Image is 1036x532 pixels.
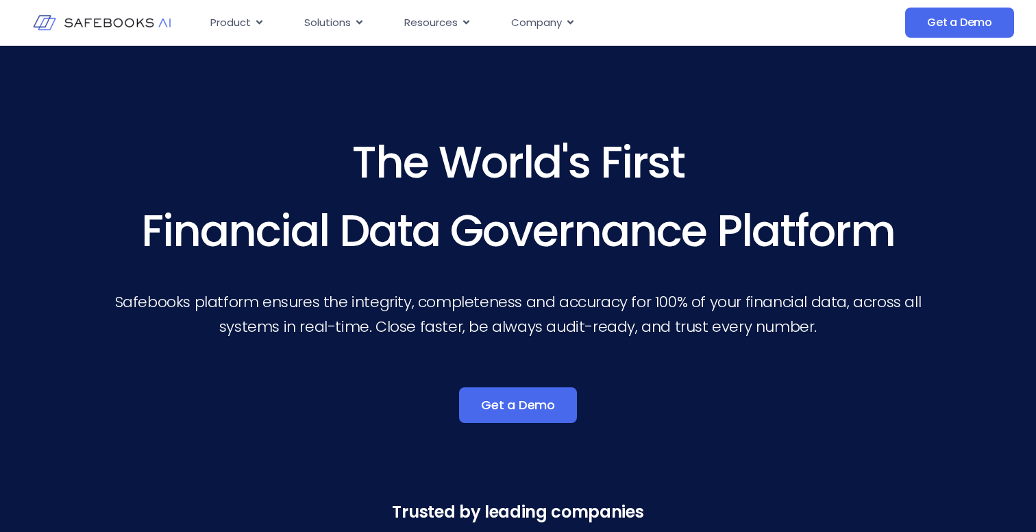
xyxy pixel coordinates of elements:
[927,16,992,29] span: Get a Demo
[481,398,555,412] span: Get a Demo
[511,15,562,31] span: Company
[210,15,251,31] span: Product
[459,387,577,423] a: Get a Demo
[905,8,1014,38] a: Get a Demo
[110,290,926,339] p: Safebooks platform ensures the integrity, completeness and accuracy for 100% of your financial da...
[199,10,789,36] div: Menu Toggle
[110,128,926,265] h3: The World's First Financial Data Governance Platform
[404,15,458,31] span: Resources
[199,10,789,36] nav: Menu
[304,15,351,31] span: Solutions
